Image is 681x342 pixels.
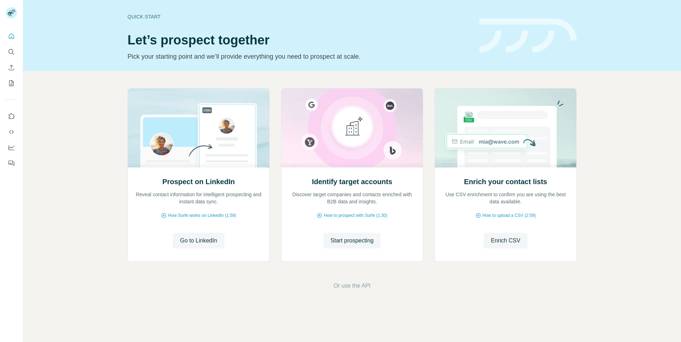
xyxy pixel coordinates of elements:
button: Enrich CSV [6,61,17,74]
span: How to prospect with Surfe (1:30) [324,212,387,219]
button: Use Surfe API [6,125,17,138]
img: Prospect on LinkedIn [128,89,270,167]
div: Quick start [128,13,471,20]
h2: Enrich your contact lists [464,177,547,187]
button: Go to LinkedIn [173,233,224,249]
button: Dashboard [6,141,17,154]
span: Start prospecting [331,236,374,245]
button: Feedback [6,157,17,170]
span: Enrich CSV [491,236,520,245]
button: Quick start [6,30,17,43]
button: Or use the API [333,282,370,290]
h2: Prospect on LinkedIn [162,177,235,187]
img: banner [479,18,577,53]
button: Start prospecting [323,233,381,249]
span: How to upload a CSV (2:59) [483,212,536,219]
button: Use Surfe on LinkedIn [6,110,17,123]
span: Go to LinkedIn [180,236,217,245]
p: Pick your starting point and we’ll provide everything you need to prospect at scale. [128,52,471,62]
img: Enrich your contact lists [435,89,577,167]
p: Use CSV enrichment to confirm you are using the best data available. [442,191,569,205]
h2: Identify target accounts [312,177,393,187]
button: Search [6,46,17,58]
p: Reveal contact information for intelligent prospecting and instant data sync. [135,191,262,205]
button: Enrich CSV [484,233,527,249]
p: Discover target companies and contacts enriched with B2B data and insights. [288,191,416,205]
h1: Let’s prospect together [128,33,471,47]
img: Identify target accounts [281,89,423,167]
button: My lists [6,77,17,90]
span: How Surfe works on LinkedIn (1:58) [168,212,236,219]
